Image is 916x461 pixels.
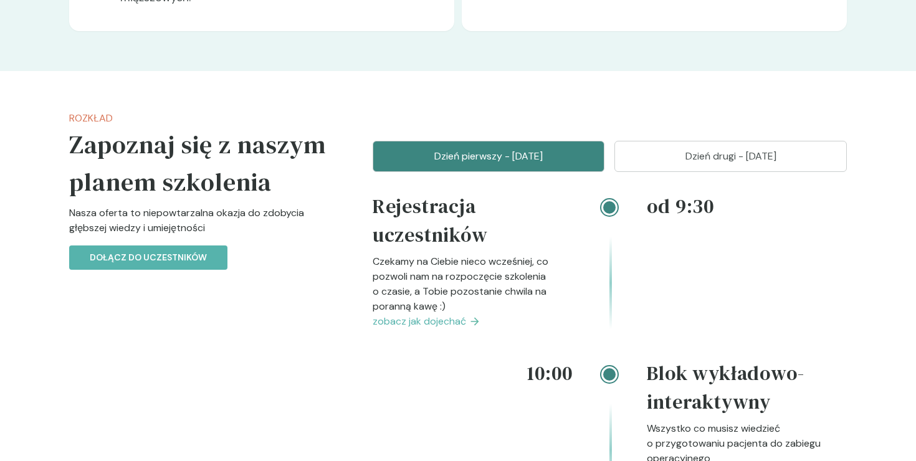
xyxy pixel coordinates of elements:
p: Czekamy na Ciebie nieco wcześniej, co pozwoli nam na rozpoczęcie szkolenia o czasie, a Tobie pozo... [373,254,573,314]
a: Dołącz do uczestników [69,250,227,264]
h4: Blok wykładowo-interaktywny [647,359,847,421]
p: Rozkład [69,111,333,126]
h4: od 9:30 [647,192,847,221]
p: Dzień pierwszy - [DATE] [388,149,589,164]
h5: Zapoznaj się z naszym planem szkolenia [69,126,333,201]
p: Nasza oferta to niepowtarzalna okazja do zdobycia głębszej wiedzy i umiejętności [69,206,333,245]
button: Dzień drugi - [DATE] [614,141,847,172]
a: zobacz jak dojechać [373,314,573,329]
h4: 10:00 [373,359,573,387]
p: Dołącz do uczestników [90,251,207,264]
h4: Rejestracja uczestników [373,192,573,254]
p: Dzień drugi - [DATE] [630,149,831,164]
button: Dołącz do uczestników [69,245,227,270]
span: zobacz jak dojechać [373,314,466,329]
button: Dzień pierwszy - [DATE] [373,141,605,172]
